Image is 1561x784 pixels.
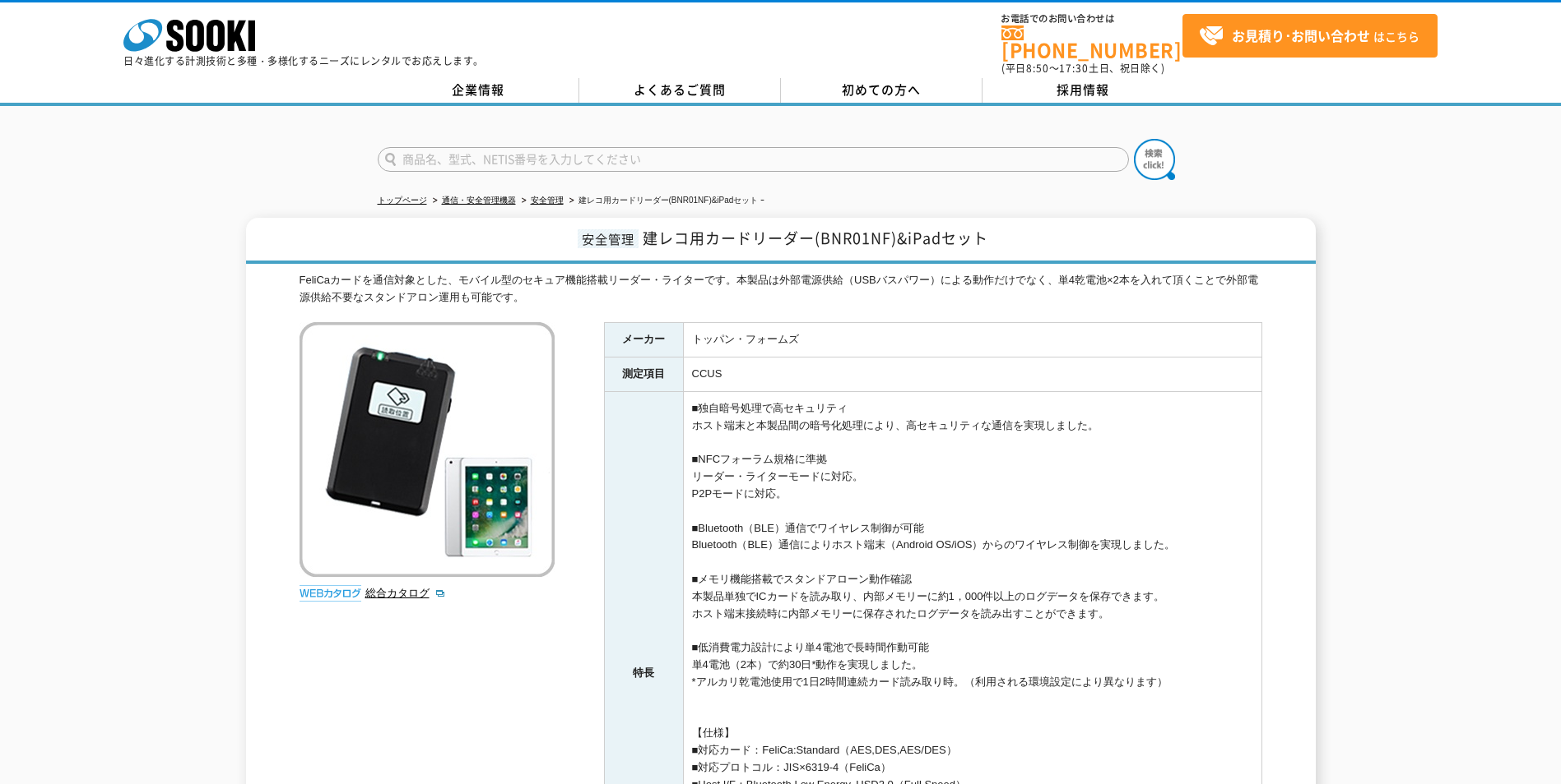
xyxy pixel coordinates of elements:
[1001,14,1182,24] span: お電話でのお問い合わせは
[300,272,1262,307] div: FeliCaカードを通信対象とした、モバイル型のセキュア機能搭載リーダー・ライターです。本製品は外部電源供給（USBバスパワー）による動作だけでなく、単4乾電池×2本を入れて頂くことで外部電源供...
[1199,24,1419,48] span: はこちら
[378,196,427,205] a: トップページ
[566,192,765,210] li: 建レコ用カードリーダー(BNR01NF)&iPadセット ｰ
[1059,61,1089,76] span: 17:30
[1001,61,1164,76] span: (平日 ～ 土日、祝日除く)
[378,78,579,103] a: 企業情報
[1026,61,1049,76] span: 8:50
[1134,139,1175,180] img: btn_search.png
[842,81,921,99] span: 初めての方へ
[781,78,983,103] a: 初めての方へ
[578,229,639,248] span: 安全管理
[1232,25,1370,45] strong: お見積り･お問い合わせ
[531,196,564,205] a: 安全管理
[683,357,1261,392] td: CCUS
[983,78,1184,103] a: 採用情報
[365,587,446,599] a: 総合カタログ
[300,322,555,577] img: 建レコ用カードリーダー(BNR01NF)&iPadセット ｰ
[1001,25,1182,59] a: [PHONE_NUMBER]
[683,323,1261,357] td: トッパン・フォームズ
[378,147,1129,172] input: 商品名、型式、NETIS番号を入力してください
[442,196,516,205] a: 通信・安全管理機器
[123,56,484,66] p: 日々進化する計測技術と多種・多様化するニーズにレンタルでお応えします。
[604,323,683,357] th: メーカー
[1182,14,1438,58] a: お見積り･お問い合わせはこちら
[643,227,988,249] span: 建レコ用カードリーダー(BNR01NF)&iPadセット
[604,357,683,392] th: 測定項目
[579,78,781,103] a: よくあるご質問
[300,585,361,602] img: webカタログ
